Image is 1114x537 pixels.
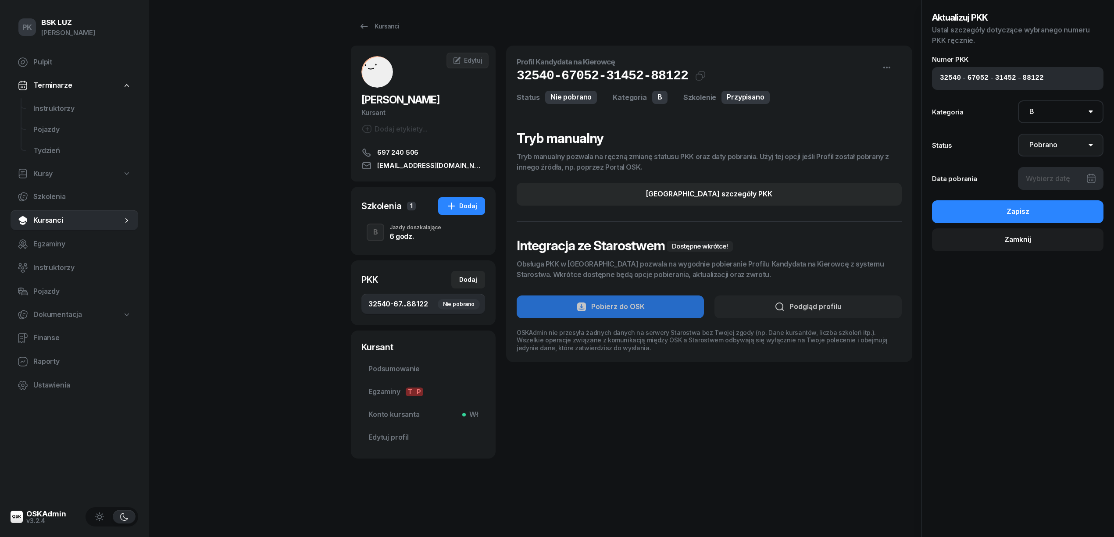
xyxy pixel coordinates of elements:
div: Przypisano [721,91,769,104]
span: Wł [466,409,478,420]
div: Kursanci [359,21,399,32]
span: Edytuj [464,57,482,64]
button: Dodaj etykiety... [361,124,428,134]
div: BSK LUZ [41,19,95,26]
button: Dodaj [438,197,485,215]
div: Kursant [361,341,485,353]
span: [PERSON_NAME] [361,93,439,106]
div: Szkolenie [683,92,717,103]
span: Pojazdy [33,286,131,297]
a: 32540-67...88122Nie pobrano [361,294,485,315]
div: PKK [361,274,378,286]
a: Tydzień [26,140,138,161]
a: Pojazdy [11,281,138,302]
div: [PERSON_NAME] [41,27,95,39]
a: Szkolenia [11,186,138,207]
div: Kursant [361,107,485,118]
span: 1 [407,202,416,210]
span: Instruktorzy [33,262,131,274]
img: logo-xs@2x.png [11,511,23,523]
button: B [367,224,384,241]
span: 32540-67...88122 [368,299,478,310]
span: Finanse [33,332,131,344]
div: v3.2.4 [26,518,66,524]
span: Kursanci [33,215,122,226]
a: Terminarze [11,75,138,96]
a: Edytuj [446,53,489,68]
a: Pulpit [11,52,138,73]
a: Kursanci [11,210,138,231]
span: Egzaminy [368,386,478,398]
span: Terminarze [33,80,72,91]
div: Jazdy doszkalające [389,225,441,230]
a: Kursy [11,164,138,184]
span: Podsumowanie [368,363,478,375]
a: Konto kursantaWł [361,404,485,425]
span: Pojazdy [33,124,131,135]
span: Edytuj profil [368,432,478,443]
p: OSKAdmin nie przesyła żadnych danych na serwery Starostwa bez Twojej zgody (np. Dane kursantów, l... [517,329,902,352]
div: OSKAdmin [26,510,66,518]
span: [EMAIL_ADDRESS][DOMAIN_NAME] [377,160,485,171]
a: Podsumowanie [361,359,485,380]
span: Szkolenia [33,191,131,203]
span: 697 240 506 [377,147,418,158]
a: Egzaminy [11,234,138,255]
a: Finanse [11,327,138,349]
span: Egzaminy [33,238,131,250]
a: Dokumentacja [11,305,138,325]
h1: Integracja ze Starostwem [517,238,902,253]
a: [EMAIL_ADDRESS][DOMAIN_NAME] [361,160,485,171]
span: P [414,388,423,396]
button: BJazdy doszkalające6 godz. [361,220,485,245]
a: 697 240 506 [361,147,485,158]
a: Edytuj profil [361,427,485,448]
span: T [406,388,414,396]
a: Kursanci [351,18,407,35]
h1: 32540-67052-31452-88122 [517,68,688,84]
span: Ustawienia [33,380,131,391]
div: Dodaj [446,201,477,211]
span: Konto kursanta [368,409,478,420]
a: Raporty [11,351,138,372]
span: Raporty [33,356,131,367]
h4: Profil Kandydata na Kierowcę [517,56,902,68]
span: Dokumentacja [33,309,82,320]
div: Status [517,92,540,103]
div: Nie pobrano [545,91,597,104]
span: Kursy [33,168,53,180]
button: [GEOGRAPHIC_DATA] szczegóły PKK [517,183,902,206]
div: 6 godz. [389,233,441,240]
div: B [370,225,382,240]
span: PK [22,24,32,31]
div: [GEOGRAPHIC_DATA] szczegóły PKK [646,188,772,200]
button: Dodaj [451,271,485,288]
a: Instruktorzy [11,257,138,278]
span: Pulpit [33,57,131,68]
a: Instruktorzy [26,98,138,119]
a: Ustawienia [11,375,138,396]
div: Dostępne wkrótce! [667,241,733,252]
div: Dodaj [459,274,477,285]
span: Tydzień [33,145,131,156]
div: Kategoria [613,92,647,103]
div: Szkolenia [361,200,402,212]
a: EgzaminyTP [361,381,485,402]
p: Obsługa PKK w [GEOGRAPHIC_DATA] pozwala na wygodnie pobieranie Profilu Kandydata na Kierowcę z sy... [517,259,902,280]
span: Instruktorzy [33,103,131,114]
h1: Tryb manualny [517,130,902,146]
p: Tryb manualny pozwala na ręczną zmianę statusu PKK oraz daty pobrania. Użyj tej opcji jeśli Profi... [517,151,902,172]
div: B [652,91,668,104]
div: Nie pobrano [438,299,480,309]
a: Pojazdy [26,119,138,140]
